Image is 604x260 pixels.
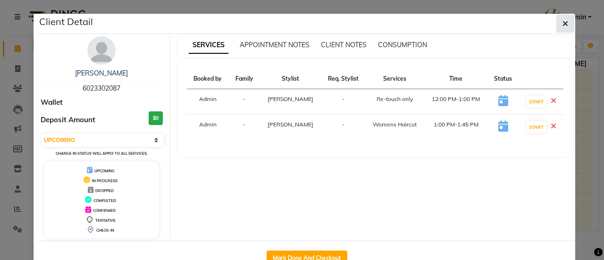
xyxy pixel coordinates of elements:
[96,228,114,233] span: CHECK-IN
[93,198,116,203] span: COMPLETED
[83,84,120,92] span: 6023302087
[187,89,229,115] td: Admin
[527,96,546,108] button: START
[268,95,313,102] span: [PERSON_NAME]
[189,37,228,54] span: SERVICES
[371,95,419,103] div: Re-touch only
[95,188,114,193] span: DROPPED
[87,36,116,65] img: avatar
[95,218,116,223] span: TENTATIVE
[321,115,366,140] td: -
[321,69,366,89] th: Req. Stylist
[424,115,487,140] td: 1:00 PM-1:45 PM
[56,151,148,156] small: Change in status will apply to all services.
[321,89,366,115] td: -
[41,97,63,108] span: Wallet
[39,15,93,29] h5: Client Detail
[527,121,546,133] button: START
[229,115,260,140] td: -
[487,69,519,89] th: Status
[93,208,116,213] span: CONFIRMED
[424,69,487,89] th: Time
[260,69,321,89] th: Stylist
[229,69,260,89] th: Family
[75,69,128,77] a: [PERSON_NAME]
[321,41,367,49] span: CLIENT NOTES
[365,69,424,89] th: Services
[94,168,115,173] span: UPCOMING
[240,41,310,49] span: APPOINTMENT NOTES
[424,89,487,115] td: 12:00 PM-1:00 PM
[187,115,229,140] td: Admin
[92,178,117,183] span: IN PROGRESS
[41,115,95,126] span: Deposit Amount
[149,111,163,125] h3: $0
[371,120,419,129] div: Womens Haircut
[229,89,260,115] td: -
[187,69,229,89] th: Booked by
[268,121,313,128] span: [PERSON_NAME]
[378,41,427,49] span: CONSUMPTION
